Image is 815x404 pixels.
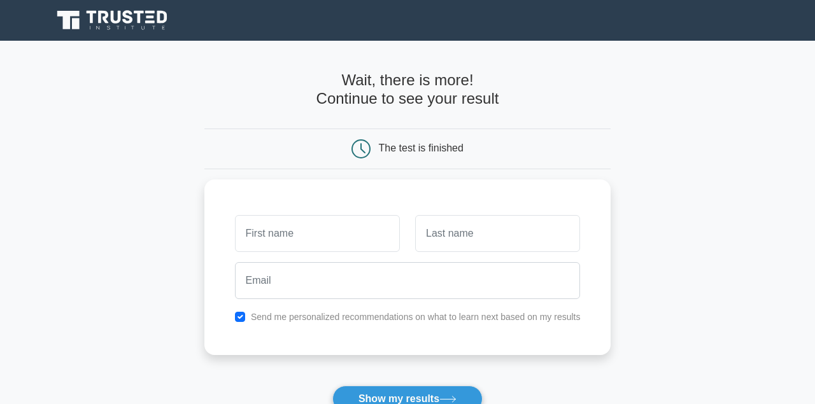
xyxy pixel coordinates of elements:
[251,312,581,322] label: Send me personalized recommendations on what to learn next based on my results
[204,71,611,108] h4: Wait, there is more! Continue to see your result
[235,262,581,299] input: Email
[379,143,464,153] div: The test is finished
[415,215,580,252] input: Last name
[235,215,400,252] input: First name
